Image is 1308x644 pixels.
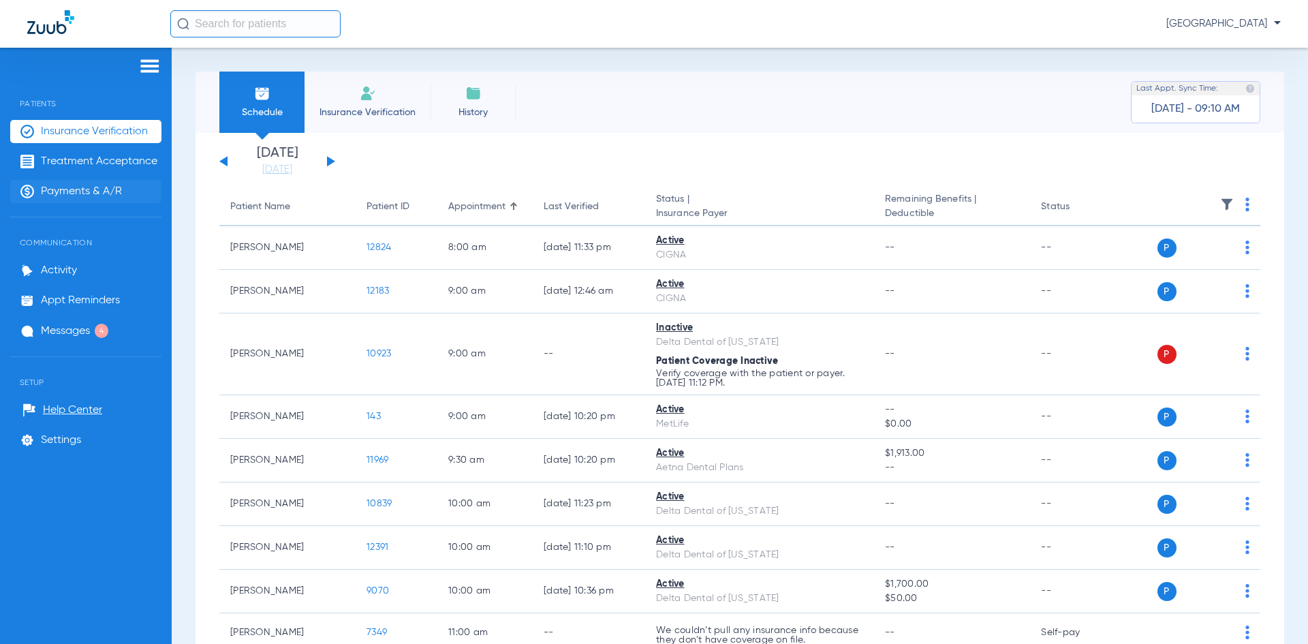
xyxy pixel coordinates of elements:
[230,200,290,214] div: Patient Name
[1030,526,1122,570] td: --
[254,85,270,102] img: Schedule
[230,106,294,119] span: Schedule
[1245,497,1249,510] img: group-dot-blue.svg
[656,577,863,592] div: Active
[656,592,863,606] div: Delta Dental of [US_STATE]
[41,185,122,198] span: Payments & A/R
[533,395,645,439] td: [DATE] 10:20 PM
[367,455,388,465] span: 11969
[41,264,77,277] span: Activity
[315,106,420,119] span: Insurance Verification
[367,349,391,358] span: 10923
[41,294,120,307] span: Appt Reminders
[219,313,356,395] td: [PERSON_NAME]
[544,200,599,214] div: Last Verified
[656,461,863,475] div: Aetna Dental Plans
[885,206,1019,221] span: Deductible
[1030,226,1122,270] td: --
[885,628,895,637] span: --
[656,335,863,350] div: Delta Dental of [US_STATE]
[533,570,645,613] td: [DATE] 10:36 PM
[27,10,74,34] img: Zuub Logo
[656,248,863,262] div: CIGNA
[219,270,356,313] td: [PERSON_NAME]
[533,313,645,395] td: --
[656,446,863,461] div: Active
[1157,282,1177,301] span: P
[885,592,1019,606] span: $50.00
[1030,482,1122,526] td: --
[360,85,376,102] img: Manual Insurance Verification
[1240,579,1308,644] iframe: Chat Widget
[236,147,318,177] li: [DATE]
[1245,453,1249,467] img: group-dot-blue.svg
[885,349,895,358] span: --
[1157,239,1177,258] span: P
[656,534,863,548] div: Active
[656,417,863,431] div: MetLife
[645,188,874,226] th: Status |
[236,163,318,177] a: [DATE]
[1151,102,1240,116] span: [DATE] - 09:10 AM
[1157,538,1177,557] span: P
[95,324,108,338] span: 4
[885,403,1019,417] span: --
[170,10,341,37] input: Search for patients
[885,461,1019,475] span: --
[441,106,505,119] span: History
[533,439,645,482] td: [DATE] 10:20 PM
[656,234,863,248] div: Active
[41,433,81,447] span: Settings
[437,570,533,613] td: 10:00 AM
[437,526,533,570] td: 10:00 AM
[219,439,356,482] td: [PERSON_NAME]
[437,439,533,482] td: 9:30 AM
[1157,408,1177,427] span: P
[43,403,102,417] span: Help Center
[656,490,863,504] div: Active
[1157,495,1177,514] span: P
[885,577,1019,592] span: $1,700.00
[533,482,645,526] td: [DATE] 11:23 PM
[656,321,863,335] div: Inactive
[656,356,778,366] span: Patient Coverage Inactive
[1030,270,1122,313] td: --
[177,18,189,30] img: Search Icon
[367,243,391,252] span: 12824
[367,200,409,214] div: Patient ID
[885,542,895,552] span: --
[885,417,1019,431] span: $0.00
[1245,284,1249,298] img: group-dot-blue.svg
[448,200,522,214] div: Appointment
[437,270,533,313] td: 9:00 AM
[1245,540,1249,554] img: group-dot-blue.svg
[219,570,356,613] td: [PERSON_NAME]
[656,369,863,388] p: Verify coverage with the patient or payer. [DATE] 11:12 PM.
[544,200,634,214] div: Last Verified
[1166,17,1281,31] span: [GEOGRAPHIC_DATA]
[1030,395,1122,439] td: --
[533,270,645,313] td: [DATE] 12:46 AM
[1157,582,1177,601] span: P
[656,277,863,292] div: Active
[1030,188,1122,226] th: Status
[1220,198,1234,211] img: filter.svg
[367,542,388,552] span: 12391
[1030,313,1122,395] td: --
[465,85,482,102] img: History
[139,58,161,74] img: hamburger-icon
[1245,347,1249,361] img: group-dot-blue.svg
[885,446,1019,461] span: $1,913.00
[885,243,895,252] span: --
[367,586,389,596] span: 9070
[885,286,895,296] span: --
[219,226,356,270] td: [PERSON_NAME]
[367,412,381,421] span: 143
[41,125,148,138] span: Insurance Verification
[437,482,533,526] td: 10:00 AM
[1245,410,1249,423] img: group-dot-blue.svg
[10,357,161,387] span: Setup
[1030,570,1122,613] td: --
[656,504,863,519] div: Delta Dental of [US_STATE]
